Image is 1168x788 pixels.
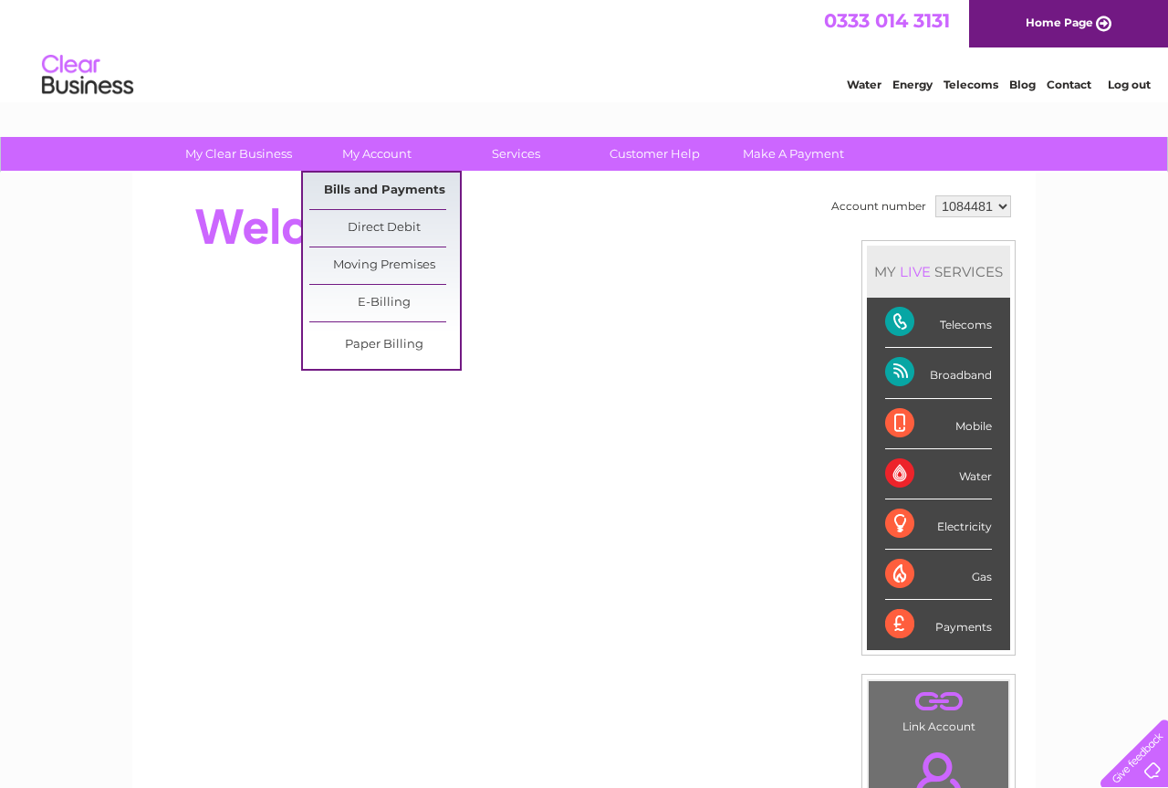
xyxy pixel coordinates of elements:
a: Energy [892,78,933,91]
div: Broadband [885,348,992,398]
div: Mobile [885,399,992,449]
div: Payments [885,600,992,649]
a: Contact [1047,78,1091,91]
div: Electricity [885,499,992,550]
a: Paper Billing [309,327,460,363]
a: Blog [1009,78,1036,91]
div: Telecoms [885,298,992,348]
td: Link Account [868,680,1009,738]
a: Make A Payment [718,137,869,171]
a: Bills and Payments [309,173,460,209]
a: Customer Help [579,137,730,171]
a: . [873,686,1004,718]
div: Clear Business is a trading name of Verastar Limited (registered in [GEOGRAPHIC_DATA] No. 3667643... [154,10,1017,89]
a: Services [441,137,591,171]
a: Moving Premises [309,247,460,284]
div: Water [885,449,992,499]
a: Direct Debit [309,210,460,247]
img: logo.png [41,47,134,103]
div: LIVE [896,263,934,280]
a: My Account [302,137,453,171]
a: My Clear Business [163,137,314,171]
a: Log out [1108,78,1151,91]
div: Gas [885,550,992,600]
a: Water [847,78,881,91]
div: MY SERVICES [867,246,1010,298]
a: Telecoms [944,78,998,91]
a: 0333 014 3131 [824,9,950,32]
a: E-Billing [309,285,460,321]
td: Account number [827,191,931,222]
